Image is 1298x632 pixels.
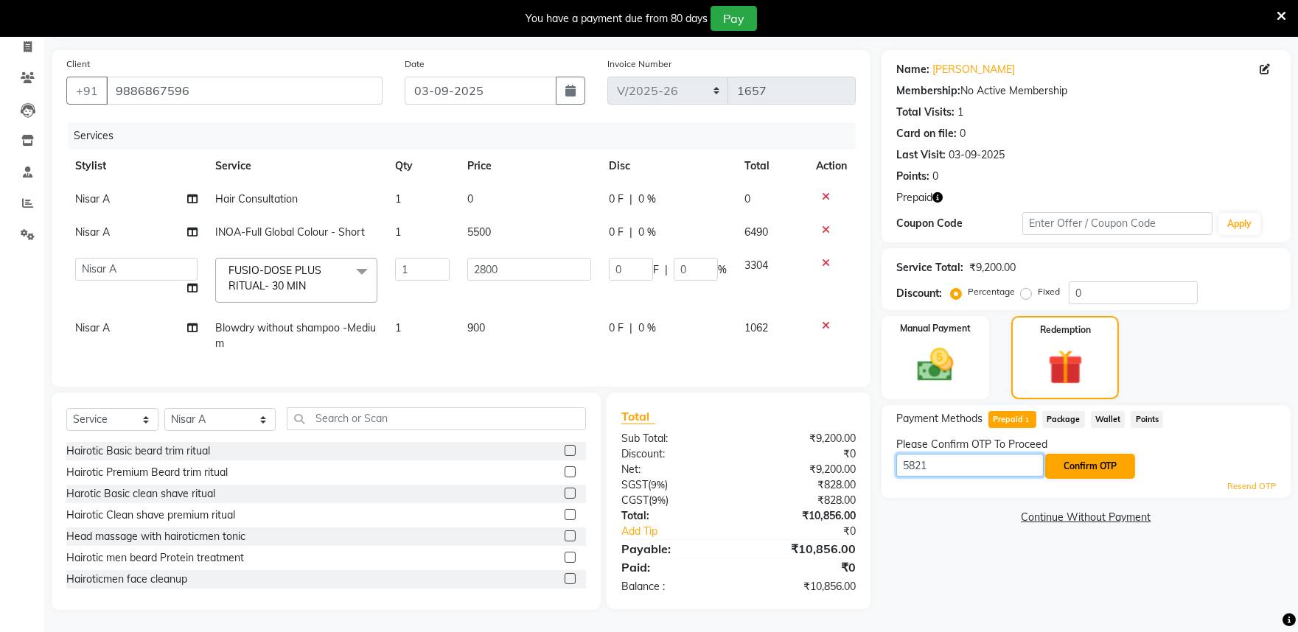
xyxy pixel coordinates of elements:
div: Points: [896,169,929,184]
div: ₹828.00 [739,493,867,508]
div: Payable: [610,540,739,558]
div: Name: [896,62,929,77]
th: Service [206,150,386,183]
label: Fixed [1038,285,1060,298]
span: | [665,262,668,278]
div: Hairotic Premium Beard trim ritual [66,465,228,480]
div: Hairotic Basic beard trim ritual [66,443,210,459]
img: _gift.svg [1037,345,1094,389]
th: Disc [600,150,736,183]
div: ₹828.00 [739,477,867,493]
span: 5500 [467,225,491,239]
label: Invoice Number [607,57,671,71]
label: Percentage [968,285,1015,298]
span: 1 [395,192,401,206]
th: Stylist [66,150,206,183]
span: Nisar A [75,192,110,206]
button: Confirm OTP [1045,454,1135,479]
a: [PERSON_NAME] [932,62,1015,77]
span: 9% [652,494,666,506]
span: Points [1131,411,1163,428]
label: Client [66,57,90,71]
span: 0 % [638,320,656,336]
span: | [629,192,632,207]
span: Nisar A [75,321,110,334]
div: Please Confirm OTP To Proceed [896,437,1276,452]
span: Blowdry without shampoo -Medium [215,321,376,350]
span: 0 % [638,225,656,240]
div: No Active Membership [896,83,1276,99]
span: 1 [395,225,401,239]
span: 900 [467,321,485,334]
div: Paid: [610,558,739,576]
div: ₹10,856.00 [739,579,867,594]
span: % [718,262,727,278]
div: Total Visits: [896,105,955,120]
span: FUSIO-DOSE PLUS RITUAL- 30 MIN [228,264,321,292]
a: Resend OTP [1227,480,1276,493]
a: x [306,279,313,292]
th: Qty [386,150,458,183]
div: 0 [932,169,938,184]
span: Prepaid [988,411,1036,428]
div: ₹9,200.00 [969,260,1016,275]
div: 1 [957,105,963,120]
div: Head massage with hairoticmen tonic [66,529,245,544]
span: Total [621,409,655,424]
span: Package [1042,411,1085,428]
th: Price [458,150,600,183]
div: 0 [960,126,966,141]
span: Hair Consultation [215,192,298,206]
div: ( ) [610,477,739,493]
span: 1062 [744,321,768,334]
span: 0 [744,192,750,206]
a: Add Tip [610,524,760,539]
th: Action [807,150,856,183]
div: ₹9,200.00 [739,431,867,446]
label: Manual Payment [900,322,971,335]
div: ( ) [610,493,739,508]
div: Hairotic Clean shave premium ritual [66,508,235,523]
div: Balance : [610,579,739,594]
span: Prepaid [896,190,932,206]
span: 0 % [638,192,656,207]
label: Redemption [1040,323,1091,337]
div: Service Total: [896,260,963,275]
img: _cash.svg [906,344,965,386]
div: ₹0 [739,558,867,576]
span: 6490 [744,225,768,239]
div: Membership: [896,83,960,99]
span: F [653,262,659,278]
span: 0 F [609,192,624,207]
div: 03-09-2025 [949,147,1005,163]
div: Hairoticmen face cleanup [66,572,187,587]
label: Date [405,57,425,71]
span: 1 [1023,416,1031,425]
div: You have a payment due from 80 days [526,11,708,27]
div: Hairotic men beard Protein treatment [66,550,244,566]
span: 0 F [609,320,624,336]
div: ₹0 [760,524,867,539]
a: Continue Without Payment [884,510,1288,525]
span: | [629,225,632,240]
span: | [629,320,632,336]
div: Card on file: [896,126,957,141]
button: Pay [711,6,757,31]
div: Harotic Basic clean shave ritual [66,486,215,502]
input: Enter Offer / Coupon Code [1022,212,1212,235]
span: 0 [467,192,473,206]
div: Services [68,122,867,150]
button: +91 [66,77,108,105]
input: Search or Scan [287,407,586,430]
div: Discount: [610,446,739,462]
span: 0 F [609,225,624,240]
div: Coupon Code [896,216,1023,231]
span: INOA-Full Global Colour - Short [215,225,365,239]
button: Apply [1218,213,1260,235]
div: ₹0 [739,446,867,462]
span: Payment Methods [896,411,983,426]
span: 1 [395,321,401,334]
div: Net: [610,462,739,477]
span: SGST [621,478,648,491]
span: CGST [621,494,649,507]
